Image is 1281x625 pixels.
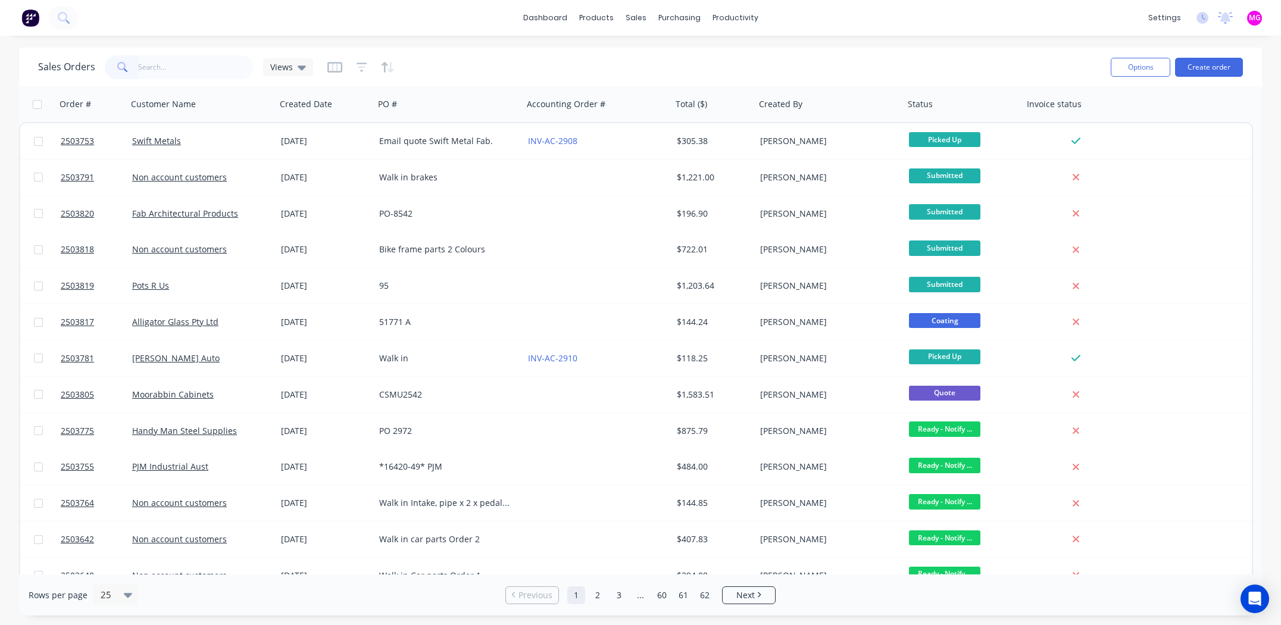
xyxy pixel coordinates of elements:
[760,425,892,437] div: [PERSON_NAME]
[677,461,747,473] div: $484.00
[280,98,332,110] div: Created Date
[677,497,747,509] div: $144.85
[61,232,132,267] a: 2503818
[132,352,220,364] a: [PERSON_NAME] Auto
[760,461,892,473] div: [PERSON_NAME]
[379,171,511,183] div: Walk in brakes
[1027,98,1082,110] div: Invoice status
[281,135,370,147] div: [DATE]
[379,243,511,255] div: Bike frame parts 2 Colours
[909,421,980,436] span: Ready - Notify ...
[909,349,980,364] span: Picked Up
[270,61,293,73] span: Views
[29,589,88,601] span: Rows per page
[281,171,370,183] div: [DATE]
[760,352,892,364] div: [PERSON_NAME]
[760,280,892,292] div: [PERSON_NAME]
[378,98,397,110] div: PO #
[379,135,511,147] div: Email quote Swift Metal Fab.
[379,425,511,437] div: PO 2972
[760,389,892,401] div: [PERSON_NAME]
[281,461,370,473] div: [DATE]
[760,570,892,582] div: [PERSON_NAME]
[21,9,39,27] img: Factory
[909,132,980,147] span: Picked Up
[132,389,214,400] a: Moorabbin Cabinets
[132,171,227,183] a: Non account customers
[909,567,980,582] span: Ready - Notify ...
[653,586,671,604] a: Page 60
[61,196,132,232] a: 2503820
[573,9,620,27] div: products
[677,208,747,220] div: $196.90
[528,352,577,364] a: INV-AC-2910
[61,389,94,401] span: 2503805
[132,316,218,327] a: Alligator Glass Pty Ltd
[61,171,94,183] span: 2503791
[132,425,237,436] a: Handy Man Steel Supplies
[677,389,747,401] div: $1,583.51
[61,449,132,485] a: 2503755
[528,135,577,146] a: INV-AC-2908
[1175,58,1243,77] button: Create order
[909,240,980,255] span: Submitted
[281,243,370,255] div: [DATE]
[677,280,747,292] div: $1,203.64
[760,135,892,147] div: [PERSON_NAME]
[674,586,692,604] a: Page 61
[132,243,227,255] a: Non account customers
[61,340,132,376] a: 2503781
[379,352,511,364] div: Walk in
[909,530,980,545] span: Ready - Notify ...
[281,533,370,545] div: [DATE]
[760,316,892,328] div: [PERSON_NAME]
[707,9,764,27] div: productivity
[527,98,605,110] div: Accounting Order #
[677,171,747,183] div: $1,221.00
[61,268,132,304] a: 2503819
[61,497,94,509] span: 2503764
[61,570,94,582] span: 2503640
[379,497,511,509] div: Walk in Intake, pipe x 2 x pedals 4 pieces
[61,461,94,473] span: 2503755
[281,425,370,437] div: [DATE]
[379,316,511,328] div: 51771 A
[281,570,370,582] div: [DATE]
[61,208,94,220] span: 2503820
[589,586,607,604] a: Page 2
[61,352,94,364] span: 2503781
[61,135,94,147] span: 2503753
[132,461,208,472] a: PJM Industrial Aust
[506,589,558,601] a: Previous page
[281,208,370,220] div: [DATE]
[677,533,747,545] div: $407.83
[909,313,980,328] span: Coating
[723,589,775,601] a: Next page
[379,533,511,545] div: Walk in car parts Order 2
[652,9,707,27] div: purchasing
[61,425,94,437] span: 2503775
[909,204,980,219] span: Submitted
[677,135,747,147] div: $305.38
[281,497,370,509] div: [DATE]
[501,586,780,604] ul: Pagination
[677,316,747,328] div: $144.24
[567,586,585,604] a: Page 1 is your current page
[61,485,132,521] a: 2503764
[281,389,370,401] div: [DATE]
[132,208,238,219] a: Fab Architectural Products
[760,171,892,183] div: [PERSON_NAME]
[909,386,980,401] span: Quote
[61,533,94,545] span: 2503642
[908,98,933,110] div: Status
[1249,12,1261,23] span: MG
[38,61,95,73] h1: Sales Orders
[61,413,132,449] a: 2503775
[677,425,747,437] div: $875.79
[61,304,132,340] a: 2503817
[1111,58,1170,77] button: Options
[281,280,370,292] div: [DATE]
[909,168,980,183] span: Submitted
[61,316,94,328] span: 2503817
[60,98,91,110] div: Order #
